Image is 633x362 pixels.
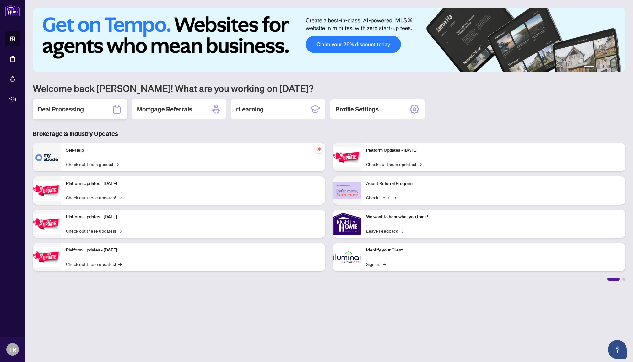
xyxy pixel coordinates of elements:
img: Self-Help [33,143,61,171]
img: Platform Updates - September 16, 2025 [33,181,61,200]
span: TR [9,345,16,354]
h1: Welcome back [PERSON_NAME]! What are you working on [DATE]? [33,82,625,94]
p: Platform Updates - [DATE] [66,180,320,187]
a: Sign In!→ [366,261,386,267]
button: 2 [597,66,599,68]
p: Platform Updates - [DATE] [366,147,620,154]
a: Check it out!→ [366,194,396,201]
span: → [118,194,122,201]
button: 1 [584,66,594,68]
a: Leave Feedback→ [366,227,403,234]
a: Check out these updates!→ [66,227,122,234]
img: Identify your Client [333,243,361,271]
img: logo [5,5,20,16]
button: 6 [617,66,619,68]
p: We want to hear what you think! [366,213,620,220]
img: Platform Updates - July 8, 2025 [33,247,61,267]
span: → [400,227,403,234]
a: Check out these updates!→ [66,194,122,201]
img: Agent Referral Program [333,182,361,199]
p: Self-Help [66,147,320,154]
p: Platform Updates - [DATE] [66,213,320,220]
p: Identify your Client [366,247,620,254]
h2: Deal Processing [38,105,84,114]
p: Platform Updates - [DATE] [66,247,320,254]
span: → [118,261,122,267]
span: → [383,261,386,267]
img: We want to hear what you think! [333,210,361,238]
img: Slide 0 [33,8,625,72]
h3: Brokerage & Industry Updates [33,129,625,138]
button: 3 [602,66,604,68]
span: → [419,161,422,168]
span: → [116,161,119,168]
button: 4 [607,66,609,68]
h2: rLearning [236,105,264,114]
h2: Profile Settings [335,105,379,114]
a: Check out these updates!→ [366,161,422,168]
a: Check out these guides!→ [66,161,119,168]
button: 5 [612,66,614,68]
span: → [118,227,122,234]
p: Agent Referral Program [366,180,620,187]
span: → [393,194,396,201]
a: Check out these updates!→ [66,261,122,267]
img: Platform Updates - June 23, 2025 [333,147,361,167]
span: pushpin [315,146,323,153]
h2: Mortgage Referrals [137,105,192,114]
button: Open asap [608,340,627,359]
img: Platform Updates - July 21, 2025 [33,214,61,234]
